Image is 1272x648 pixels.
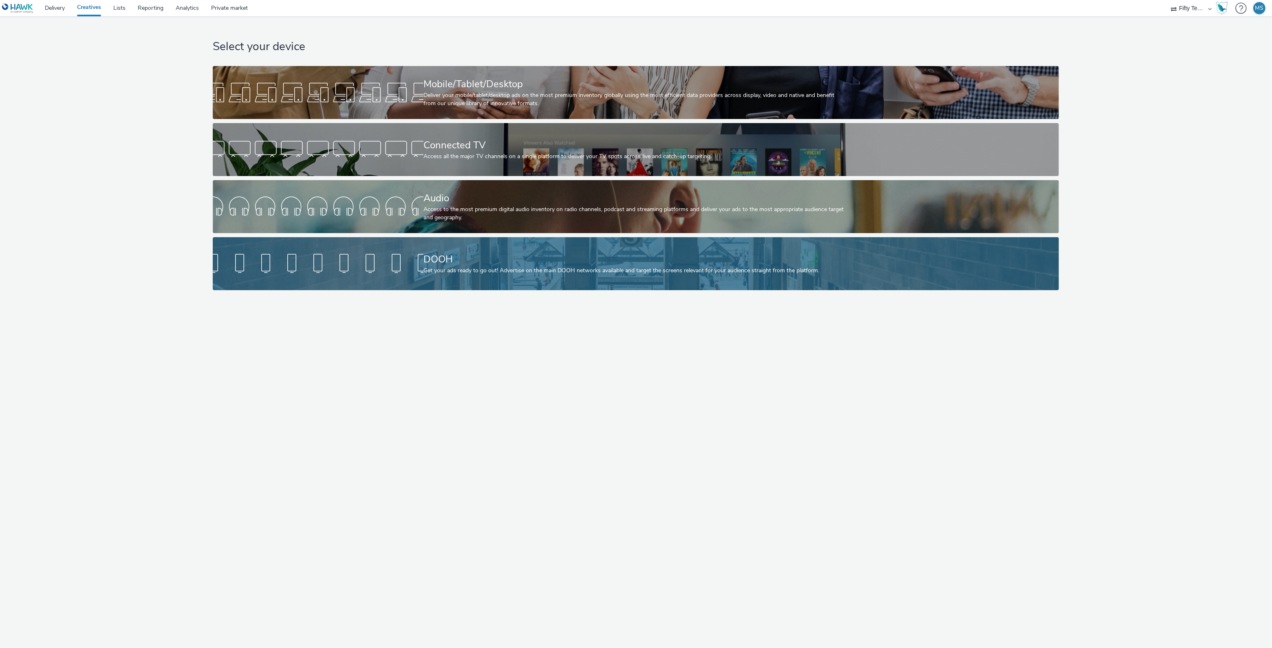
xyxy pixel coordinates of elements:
div: Access to the most premium digital audio inventory on radio channels, podcast and streaming platf... [423,205,845,222]
a: DOOHGet your ads ready to go out! Advertise on the main DOOH networks available and target the sc... [213,237,1059,290]
a: Hawk Academy [1216,2,1231,15]
a: AudioAccess to the most premium digital audio inventory on radio channels, podcast and streaming ... [213,180,1059,233]
div: DOOH [423,252,845,267]
a: Mobile/Tablet/DesktopDeliver your mobile/tablet/desktop ads on the most premium inventory globall... [213,66,1059,119]
img: undefined Logo [2,3,33,13]
div: Connected TV [423,138,845,152]
div: Get your ads ready to go out! Advertise on the main DOOH networks available and target the screen... [423,267,845,275]
img: Hawk Academy [1216,2,1228,15]
a: Connected TVAccess all the major TV channels on a single platform to deliver your TV spots across... [213,123,1059,176]
div: Access all the major TV channels on a single platform to deliver your TV spots across live and ca... [423,152,845,161]
div: Mobile/Tablet/Desktop [423,77,845,91]
h1: Select your device [213,39,1059,55]
div: MS [1255,2,1264,14]
div: Deliver your mobile/tablet/desktop ads on the most premium inventory globally using the most effi... [423,91,845,108]
div: Audio [423,191,845,205]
